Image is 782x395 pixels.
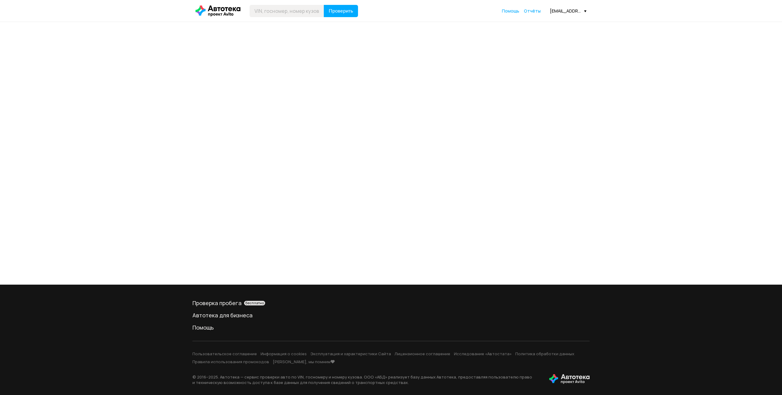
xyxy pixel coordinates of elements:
[502,8,519,14] a: Помощь
[273,359,335,364] a: [PERSON_NAME], мы помним
[310,351,391,356] a: Эксплуатация и характеристики Сайта
[454,351,512,356] a: Исследование «Автостата»
[192,374,539,385] p: © 2016– 2025 . Автотека — сервис проверки авто по VIN, госномеру и номеру кузова. ООО «АБД» реали...
[245,301,264,305] span: бесплатно
[192,359,269,364] a: Правила использования промокодов
[192,351,257,356] a: Пользовательское соглашение
[524,8,541,14] a: Отчёты
[192,324,590,331] a: Помощь
[515,351,574,356] a: Политика обработки данных
[192,299,590,307] a: Проверка пробегабесплатно
[192,299,590,307] div: Проверка пробега
[550,8,586,14] div: [EMAIL_ADDRESS][DOMAIN_NAME]
[329,9,353,13] span: Проверить
[324,5,358,17] button: Проверить
[395,351,450,356] a: Лицензионное соглашение
[250,5,324,17] input: VIN, госномер, номер кузова
[192,312,590,319] a: Автотека для бизнеса
[549,374,590,384] img: tWS6KzJlK1XUpy65r7uaHVIs4JI6Dha8Nraz9T2hA03BhoCc4MtbvZCxBLwJIh+mQSIAkLBJpqMoKVdP8sONaFJLCz6I0+pu7...
[261,351,307,356] a: Информация о cookies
